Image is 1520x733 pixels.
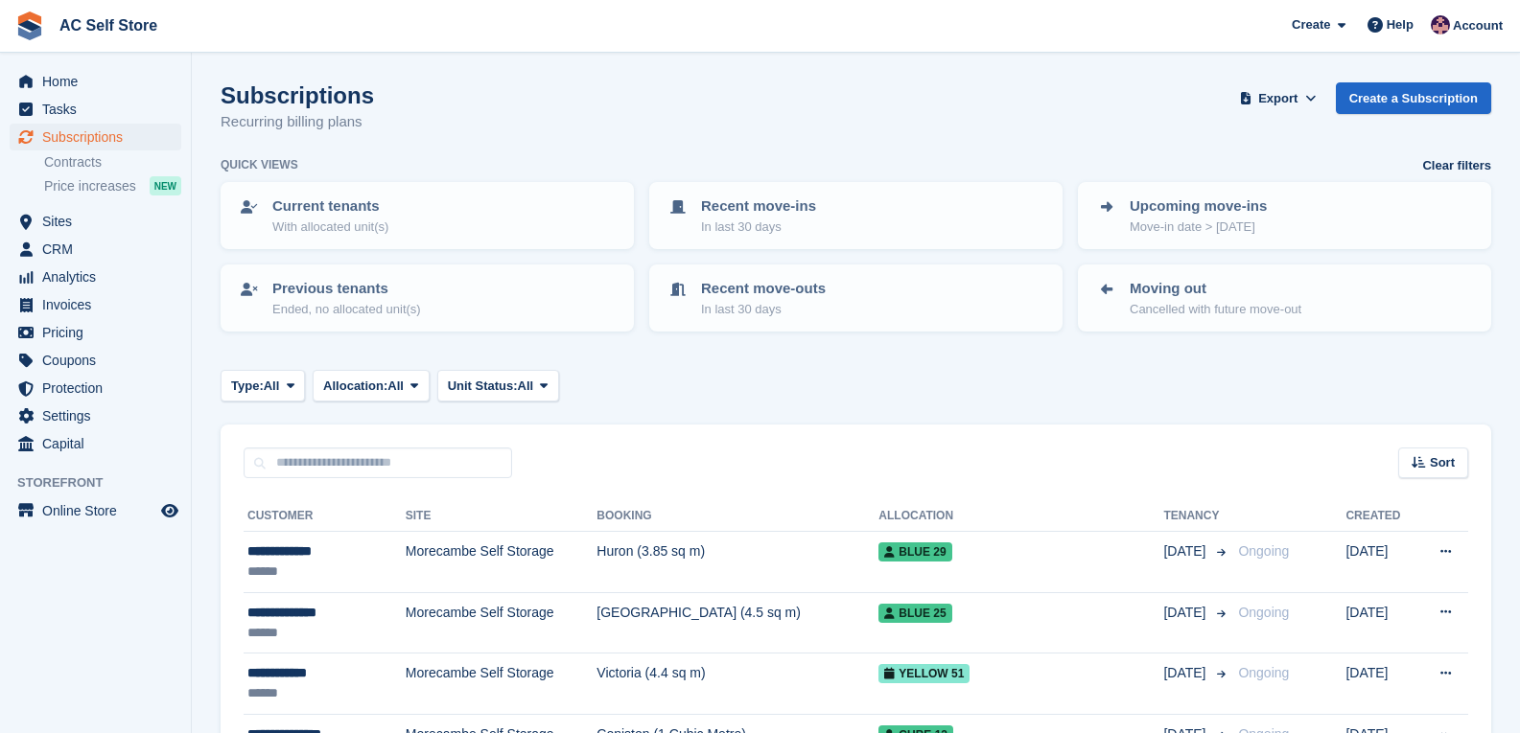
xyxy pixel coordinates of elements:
span: Yellow 51 [878,664,970,683]
th: Customer [244,501,406,532]
span: CRM [42,236,157,263]
td: Morecambe Self Storage [406,653,597,715]
td: Morecambe Self Storage [406,592,597,653]
a: menu [10,96,181,123]
td: [DATE] [1345,592,1416,653]
p: Recent move-ins [701,195,816,218]
span: Account [1453,16,1503,35]
span: Blue 29 [878,542,951,561]
h1: Subscriptions [221,82,374,108]
span: All [387,377,404,396]
a: menu [10,402,181,429]
a: menu [10,236,181,263]
a: Price increases NEW [44,175,181,196]
a: menu [10,291,181,318]
td: [DATE] [1345,532,1416,593]
span: All [518,377,534,396]
a: menu [10,263,181,290]
a: Previous tenants Ended, no allocated unit(s) [222,266,632,330]
span: Invoices [42,291,157,318]
span: Unit Status: [448,377,518,396]
a: menu [10,497,181,524]
span: Help [1387,15,1414,34]
a: menu [10,208,181,235]
span: [DATE] [1163,603,1209,623]
h6: Quick views [221,156,298,173]
button: Export [1236,82,1321,114]
p: In last 30 days [701,218,816,237]
span: Ongoing [1238,605,1289,620]
a: AC Self Store [52,10,165,41]
a: menu [10,347,181,374]
p: In last 30 days [701,300,826,319]
button: Type: All [221,370,305,401]
span: Create [1292,15,1330,34]
a: Moving out Cancelled with future move-out [1080,266,1489,330]
a: Create a Subscription [1336,82,1491,114]
td: Victoria (4.4 sq m) [596,653,878,715]
span: Sites [42,208,157,235]
td: [DATE] [1345,653,1416,715]
span: Storefront [17,473,191,492]
td: Morecambe Self Storage [406,532,597,593]
button: Allocation: All [313,370,430,401]
a: menu [10,430,181,457]
p: Cancelled with future move-out [1130,300,1301,319]
th: Booking [596,501,878,532]
a: menu [10,375,181,401]
p: Move-in date > [DATE] [1130,218,1267,237]
th: Tenancy [1163,501,1230,532]
div: NEW [150,176,181,195]
a: menu [10,319,181,346]
img: stora-icon-8386f47178a22dfd0bd8f6a31ec36ba5ce8667c1dd55bd0f319d3a0aa187defe.svg [15,11,44,40]
p: Moving out [1130,278,1301,300]
span: Settings [42,402,157,429]
p: Upcoming move-ins [1130,195,1267,218]
th: Allocation [878,501,1163,532]
span: Price increases [44,177,136,195]
span: Tasks [42,96,157,123]
span: All [264,377,280,396]
span: Home [42,68,157,95]
p: Previous tenants [272,278,421,300]
span: Type: [231,377,264,396]
p: Recurring billing plans [221,111,374,133]
span: Analytics [42,263,157,290]
th: Created [1345,501,1416,532]
span: Ongoing [1238,543,1289,559]
p: Current tenants [272,195,388,218]
span: Blue 25 [878,604,951,623]
span: Export [1258,89,1298,108]
a: Recent move-ins In last 30 days [651,184,1061,247]
p: Recent move-outs [701,278,826,300]
a: Clear filters [1422,156,1491,175]
span: Pricing [42,319,157,346]
span: Protection [42,375,157,401]
a: Recent move-outs In last 30 days [651,266,1061,330]
p: Ended, no allocated unit(s) [272,300,421,319]
a: Preview store [158,499,181,522]
img: Ted Cox [1431,15,1450,34]
td: Huron (3.85 sq m) [596,532,878,593]
span: Online Store [42,497,157,524]
a: Current tenants With allocated unit(s) [222,184,632,247]
span: Coupons [42,347,157,374]
span: Subscriptions [42,124,157,150]
a: menu [10,124,181,150]
td: [GEOGRAPHIC_DATA] (4.5 sq m) [596,592,878,653]
a: Contracts [44,153,181,172]
span: Allocation: [323,377,387,396]
span: [DATE] [1163,663,1209,683]
span: Ongoing [1238,665,1289,680]
span: [DATE] [1163,541,1209,561]
span: Sort [1430,453,1455,472]
a: menu [10,68,181,95]
button: Unit Status: All [437,370,559,401]
span: Capital [42,430,157,457]
th: Site [406,501,597,532]
a: Upcoming move-ins Move-in date > [DATE] [1080,184,1489,247]
p: With allocated unit(s) [272,218,388,237]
